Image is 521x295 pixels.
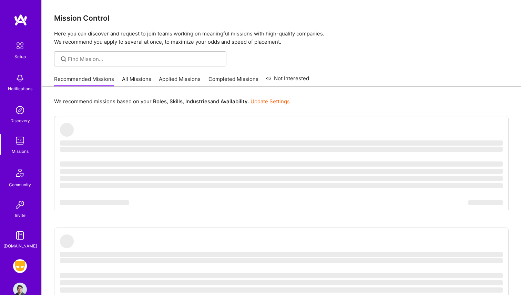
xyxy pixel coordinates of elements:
a: All Missions [122,75,151,87]
p: Here you can discover and request to join teams working on meaningful missions with high-quality ... [54,30,509,46]
a: Applied Missions [159,75,201,87]
div: Invite [15,212,25,219]
a: Grindr: Mobile + BE + Cloud [11,259,29,273]
h3: Mission Control [54,14,509,22]
a: Update Settings [251,98,290,105]
input: Find Mission... [68,55,221,63]
img: Invite [13,198,27,212]
b: Roles [153,98,167,105]
img: guide book [13,229,27,242]
div: Missions [12,148,29,155]
b: Availability [221,98,248,105]
i: icon SearchGrey [60,55,68,63]
div: Notifications [8,85,32,92]
p: We recommend missions based on your , , and . [54,98,290,105]
b: Industries [185,98,210,105]
div: Setup [14,53,26,60]
img: setup [13,39,27,53]
img: Community [12,165,28,181]
div: Community [9,181,31,188]
div: [DOMAIN_NAME] [3,242,37,250]
a: Not Interested [266,74,309,87]
img: logo [14,14,28,26]
img: bell [13,71,27,85]
a: Completed Missions [208,75,258,87]
div: Discovery [10,117,30,124]
a: Recommended Missions [54,75,114,87]
b: Skills [170,98,183,105]
img: discovery [13,103,27,117]
img: teamwork [13,134,27,148]
img: Grindr: Mobile + BE + Cloud [13,259,27,273]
